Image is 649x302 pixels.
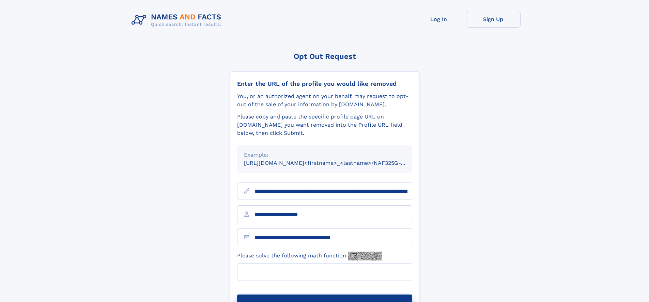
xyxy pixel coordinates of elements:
[237,113,412,137] div: Please copy and paste the specific profile page URL on [DOMAIN_NAME] you want removed into the Pr...
[244,160,425,166] small: [URL][DOMAIN_NAME]<firstname>_<lastname>/NAF325G-xxxxxxxx
[237,92,412,109] div: You, or an authorized agent on your behalf, may request to opt-out of the sale of your informatio...
[466,11,521,28] a: Sign Up
[237,252,382,260] label: Please solve the following math function:
[412,11,466,28] a: Log In
[237,80,412,88] div: Enter the URL of the profile you would like removed
[244,151,405,159] div: Example:
[230,52,419,61] div: Opt Out Request
[129,11,227,29] img: Logo Names and Facts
